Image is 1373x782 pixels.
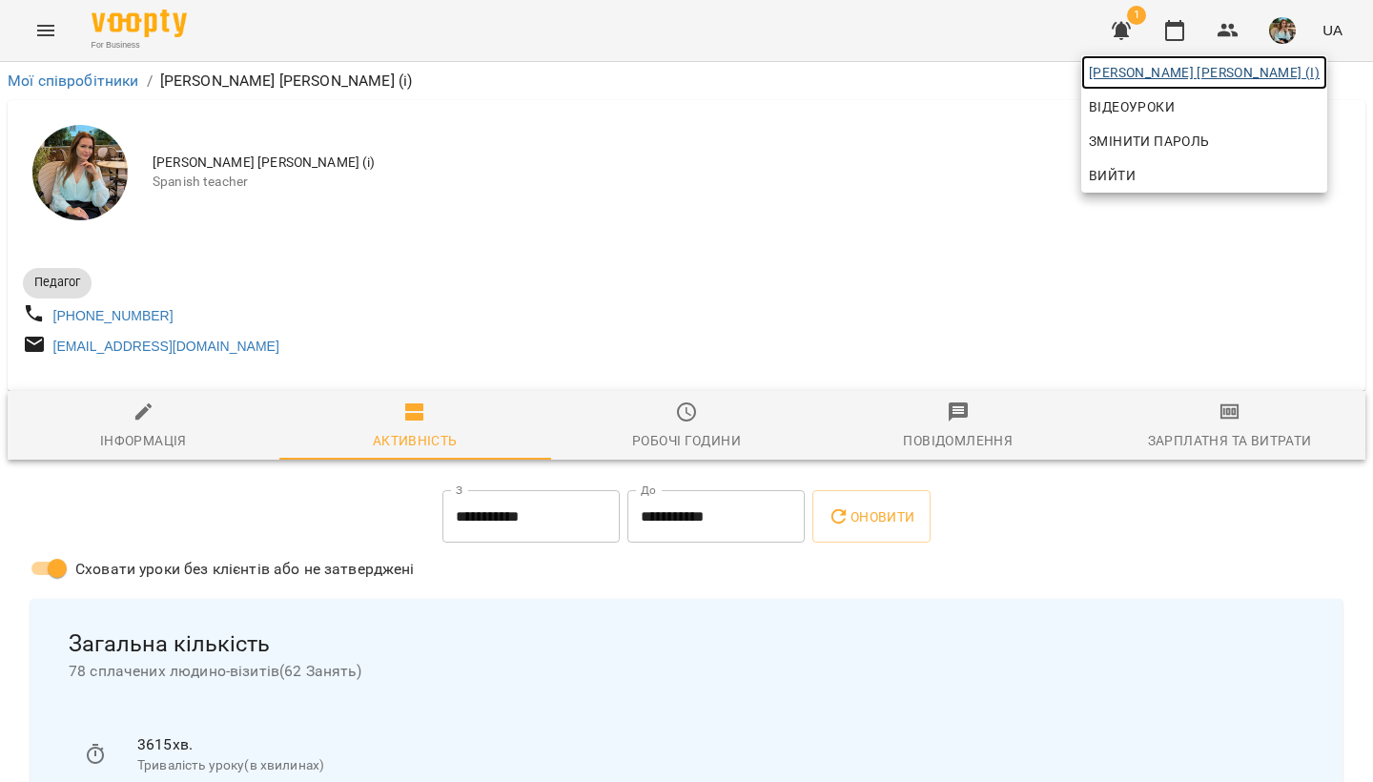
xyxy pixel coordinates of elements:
a: Змінити пароль [1081,124,1327,158]
span: Вийти [1089,164,1136,187]
a: [PERSON_NAME] [PERSON_NAME] (і) [1081,55,1327,90]
span: [PERSON_NAME] [PERSON_NAME] (і) [1089,61,1320,84]
button: Вийти [1081,158,1327,193]
span: Змінити пароль [1089,130,1320,153]
span: Відеоуроки [1089,95,1175,118]
a: Відеоуроки [1081,90,1182,124]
